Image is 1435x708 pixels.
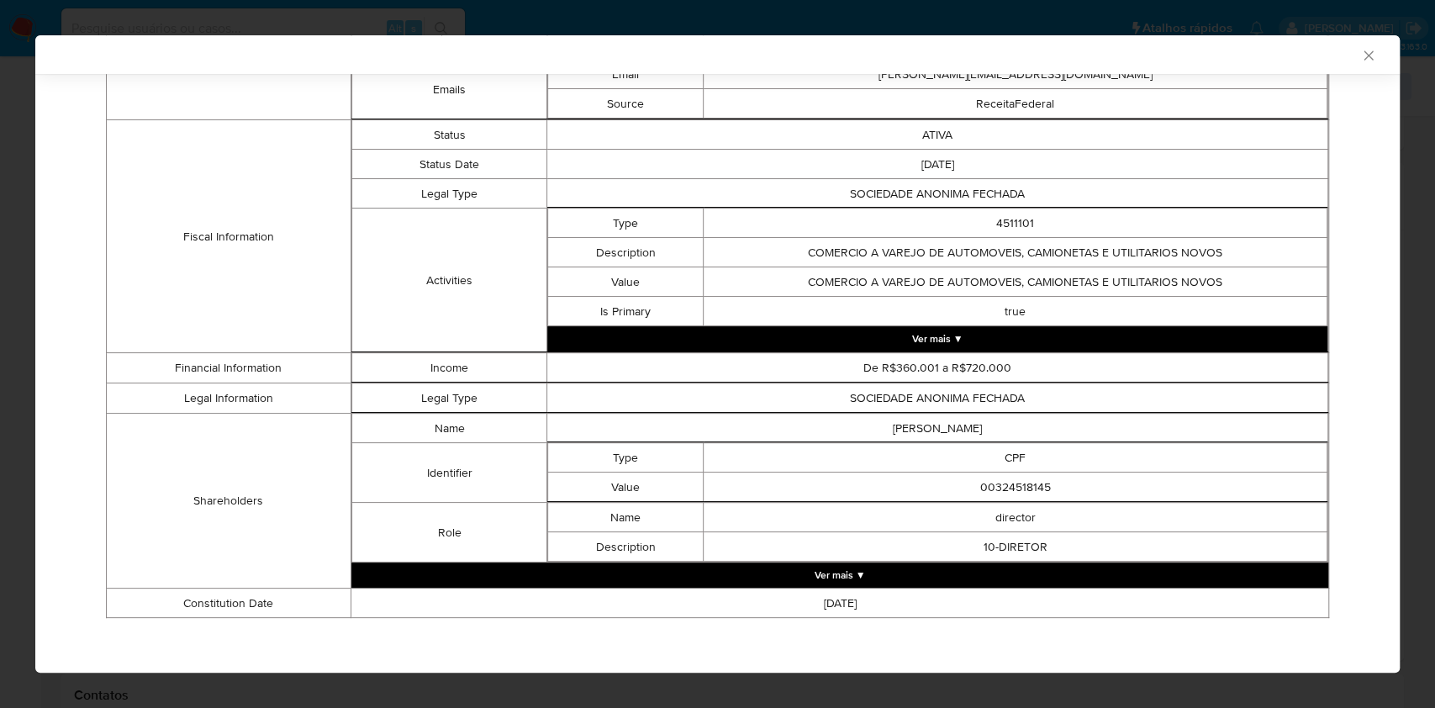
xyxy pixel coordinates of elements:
td: Role [351,503,546,563]
td: Constitution Date [107,589,351,618]
td: Legal Type [351,179,546,209]
td: Type [548,443,704,473]
td: Name [548,503,704,532]
button: Fechar a janela [1360,47,1375,62]
td: Identifier [351,443,546,503]
td: [PERSON_NAME] [547,414,1328,443]
td: [DATE] [351,589,1328,618]
td: Legal Information [107,383,351,414]
td: ReceitaFederal [704,89,1327,119]
td: Legal Type [351,383,546,413]
td: SOCIEDADE ANONIMA FECHADA [547,179,1328,209]
td: Email [548,60,704,89]
td: Value [548,473,704,502]
td: director [704,503,1327,532]
button: Expand array [547,326,1327,351]
td: Fiscal Information [107,120,351,353]
td: 10-DIRETOR [704,532,1327,562]
td: COMERCIO A VAREJO DE AUTOMOVEIS, CAMIONETAS E UTILITARIOS NOVOS [704,267,1327,297]
td: [DATE] [547,150,1328,179]
td: Emails [351,60,546,119]
td: Status Date [351,150,546,179]
td: [PERSON_NAME][EMAIL_ADDRESS][DOMAIN_NAME] [704,60,1327,89]
td: Activities [351,209,546,352]
div: closure-recommendation-modal [35,35,1400,673]
td: COMERCIO A VAREJO DE AUTOMOVEIS, CAMIONETAS E UTILITARIOS NOVOS [704,238,1327,267]
td: CPF [704,443,1327,473]
td: 00324518145 [704,473,1327,502]
td: Financial Information [107,353,351,383]
td: SOCIEDADE ANONIMA FECHADA [547,383,1328,413]
button: Expand array [351,563,1328,588]
td: Description [548,238,704,267]
td: ATIVA [547,120,1328,150]
td: Source [548,89,704,119]
td: Status [351,120,546,150]
td: Type [548,209,704,238]
td: Name [351,414,546,443]
td: Description [548,532,704,562]
td: Value [548,267,704,297]
td: Is Primary [548,297,704,326]
td: Shareholders [107,414,351,589]
td: Income [351,353,546,383]
td: De R$360.001 a R$720.000 [547,353,1328,383]
td: true [704,297,1327,326]
td: 4511101 [704,209,1327,238]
